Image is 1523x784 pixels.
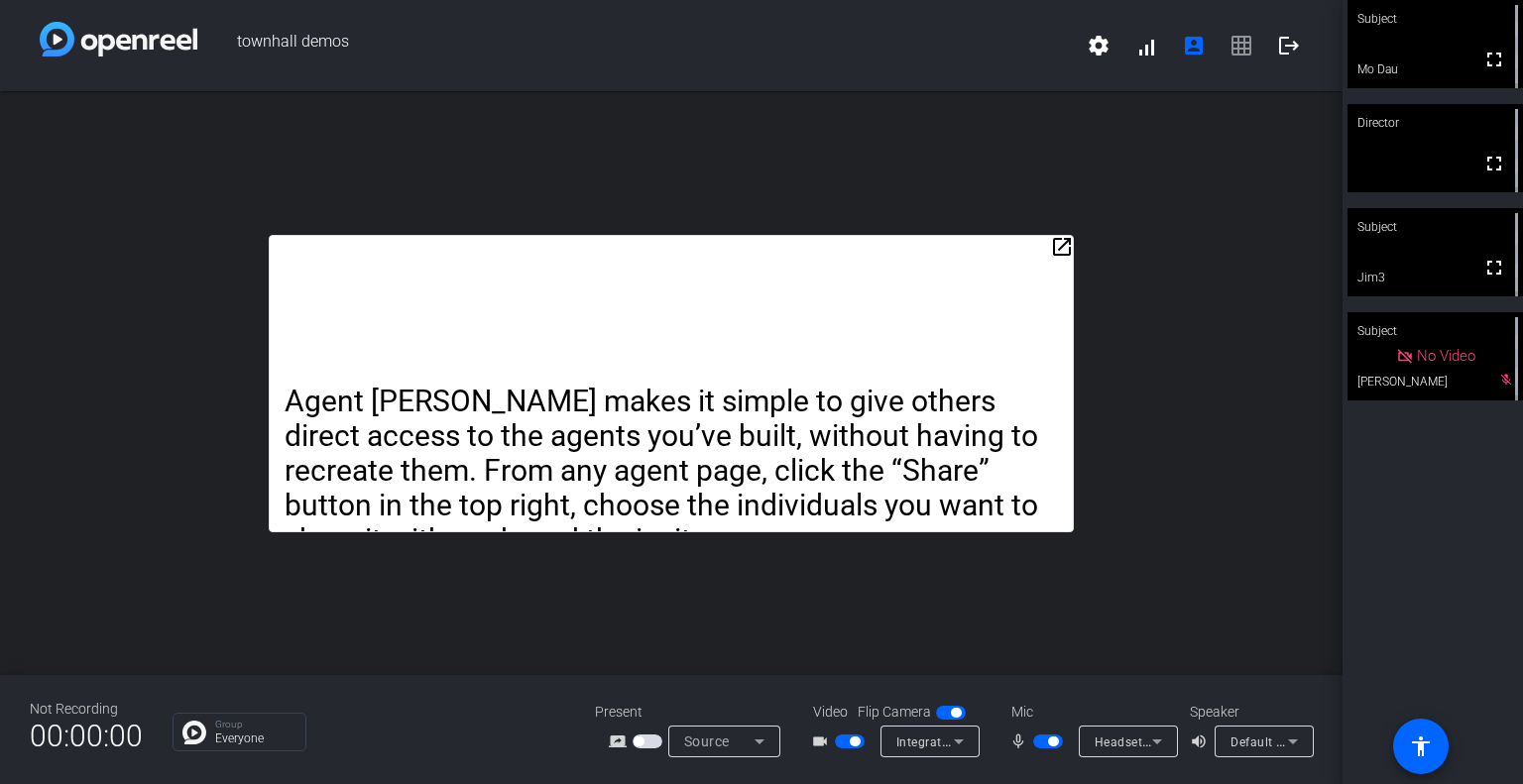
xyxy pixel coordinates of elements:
span: No Video [1417,347,1475,365]
mat-icon: mic_none [1009,729,1033,753]
mat-icon: fullscreen [1482,256,1506,280]
mat-icon: logout [1277,34,1301,57]
div: Subject [1347,208,1523,246]
mat-icon: videocam_outline [811,729,835,753]
p: Everyone [215,732,295,744]
span: Flip Camera [858,702,931,723]
mat-icon: accessibility [1409,734,1433,758]
mat-icon: volume_up [1190,729,1214,753]
span: Video [813,702,848,723]
span: Headset (Jabra Elite 5) [1095,733,1230,749]
span: Integrated Camera (04f2:b7c0) [896,733,1077,749]
mat-icon: account_box [1182,34,1206,57]
mat-icon: fullscreen [1482,48,1506,71]
p: Agent [PERSON_NAME] makes it simple to give others direct access to the agents you’ve built, with... [285,384,1058,557]
div: Mic [992,702,1190,723]
span: Default - Headphones (Jabra Elite 5) [1230,733,1443,749]
div: Director [1347,104,1523,142]
img: white-gradient.svg [40,22,197,56]
button: signal_cellular_alt [1122,22,1170,69]
mat-icon: settings [1087,34,1111,57]
div: Subject [1347,312,1523,350]
p: Group [215,720,295,729]
mat-icon: fullscreen [1482,152,1506,175]
div: Not Recording [30,699,143,720]
span: Source [684,733,730,749]
mat-icon: screen_share_outline [609,729,633,753]
span: townhall demos [197,22,1075,69]
span: 00:00:00 [30,712,143,760]
img: Chat Icon [182,721,206,744]
div: Speaker [1190,702,1309,723]
div: Present [595,702,793,723]
mat-icon: open_in_new [1050,235,1074,259]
